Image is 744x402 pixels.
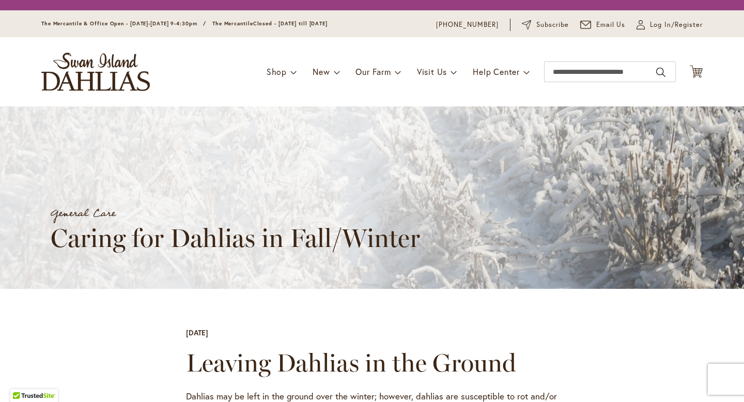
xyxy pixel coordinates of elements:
span: Subscribe [536,20,569,30]
span: Shop [267,66,287,77]
a: General Care [51,204,115,223]
a: store logo [41,53,150,91]
span: Closed - [DATE] till [DATE] [253,20,328,27]
span: Log In/Register [650,20,703,30]
span: Our Farm [355,66,391,77]
span: New [313,66,330,77]
span: The Mercantile & Office Open - [DATE]-[DATE] 9-4:30pm / The Mercantile [41,20,253,27]
div: [DATE] [186,328,208,338]
span: Email Us [596,20,626,30]
a: [PHONE_NUMBER] [436,20,499,30]
span: Help Center [473,66,520,77]
span: Visit Us [417,66,447,77]
h1: Caring for Dahlias in Fall/Winter [51,223,547,253]
a: Email Us [580,20,626,30]
h2: Leaving Dahlias in the Ground [186,348,558,377]
a: Subscribe [522,20,569,30]
a: Log In/Register [637,20,703,30]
